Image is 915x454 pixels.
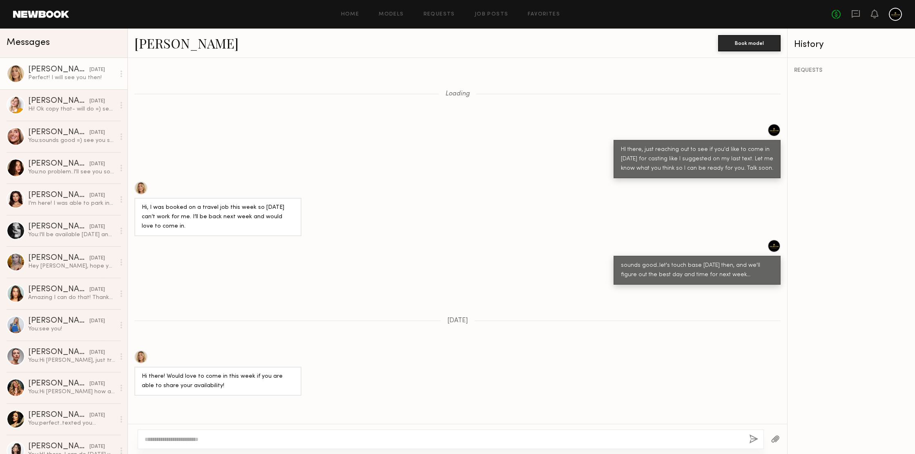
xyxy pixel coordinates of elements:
[142,372,294,391] div: Hi there! Would love to come in this week if you are able to share your availability!
[28,411,89,419] div: [PERSON_NAME]
[718,39,781,46] a: Book model
[28,380,89,388] div: [PERSON_NAME]
[28,66,89,74] div: [PERSON_NAME]
[28,160,89,168] div: [PERSON_NAME]
[89,66,105,74] div: [DATE]
[89,349,105,357] div: [DATE]
[447,317,468,324] span: [DATE]
[794,68,908,73] div: REQUESTS
[28,419,115,427] div: You: perfect..texted you...
[89,97,105,105] div: [DATE]
[528,12,560,17] a: Favorites
[794,40,908,49] div: History
[28,348,89,357] div: [PERSON_NAME]
[89,286,105,294] div: [DATE]
[28,223,89,231] div: [PERSON_NAME]
[28,294,115,301] div: Amazing I can do that! Thanks so much & looking forward to meeting you!!
[28,191,89,199] div: [PERSON_NAME]
[28,168,115,176] div: You: no problem..I'll see you soon
[379,12,404,17] a: Models
[89,129,105,137] div: [DATE]
[89,255,105,262] div: [DATE]
[621,145,773,173] div: HI there, just reaching out to see if you'd like to come in [DATE] for casting like I suggested o...
[28,286,89,294] div: [PERSON_NAME]
[134,34,239,52] a: [PERSON_NAME]
[89,380,105,388] div: [DATE]
[621,261,773,280] div: sounds good..let's touch base [DATE] then, and we'll figure out the best day and time for next we...
[28,74,115,82] div: Perfect! I will see you then!
[142,203,294,231] div: Hi, I was booked on a travel job this week so [DATE] can’t work for me. I’ll be back next week an...
[89,160,105,168] div: [DATE]
[445,91,470,97] span: Loading
[28,388,115,396] div: You: Hi [PERSON_NAME] how are you? My name is [PERSON_NAME] and I work for a company called Valen...
[28,254,89,262] div: [PERSON_NAME]
[28,199,115,207] div: I’m here! I was able to park inside the parking lot
[28,231,115,239] div: You: I'll be available [DATE] and [DATE] if you can do that
[28,443,89,451] div: [PERSON_NAME]
[718,35,781,51] button: Book model
[28,325,115,333] div: You: see you!
[28,137,115,144] div: You: sounds good =) see you soon then
[89,443,105,451] div: [DATE]
[28,128,89,137] div: [PERSON_NAME]
[28,97,89,105] div: [PERSON_NAME]
[89,317,105,325] div: [DATE]
[89,223,105,231] div: [DATE]
[28,317,89,325] div: [PERSON_NAME]
[89,192,105,199] div: [DATE]
[28,357,115,364] div: You: Hi [PERSON_NAME], just trying to reach out again about the ecomm gig, to see if you're still...
[28,105,115,113] div: Hi! Ok copy that- will do =) see you at 2:30 will call when I’m at the gate. Thank you
[341,12,359,17] a: Home
[475,12,509,17] a: Job Posts
[89,412,105,419] div: [DATE]
[7,38,50,47] span: Messages
[424,12,455,17] a: Requests
[28,262,115,270] div: Hey [PERSON_NAME], hope you’re doing well. My sister’s instagram is @trapfordom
